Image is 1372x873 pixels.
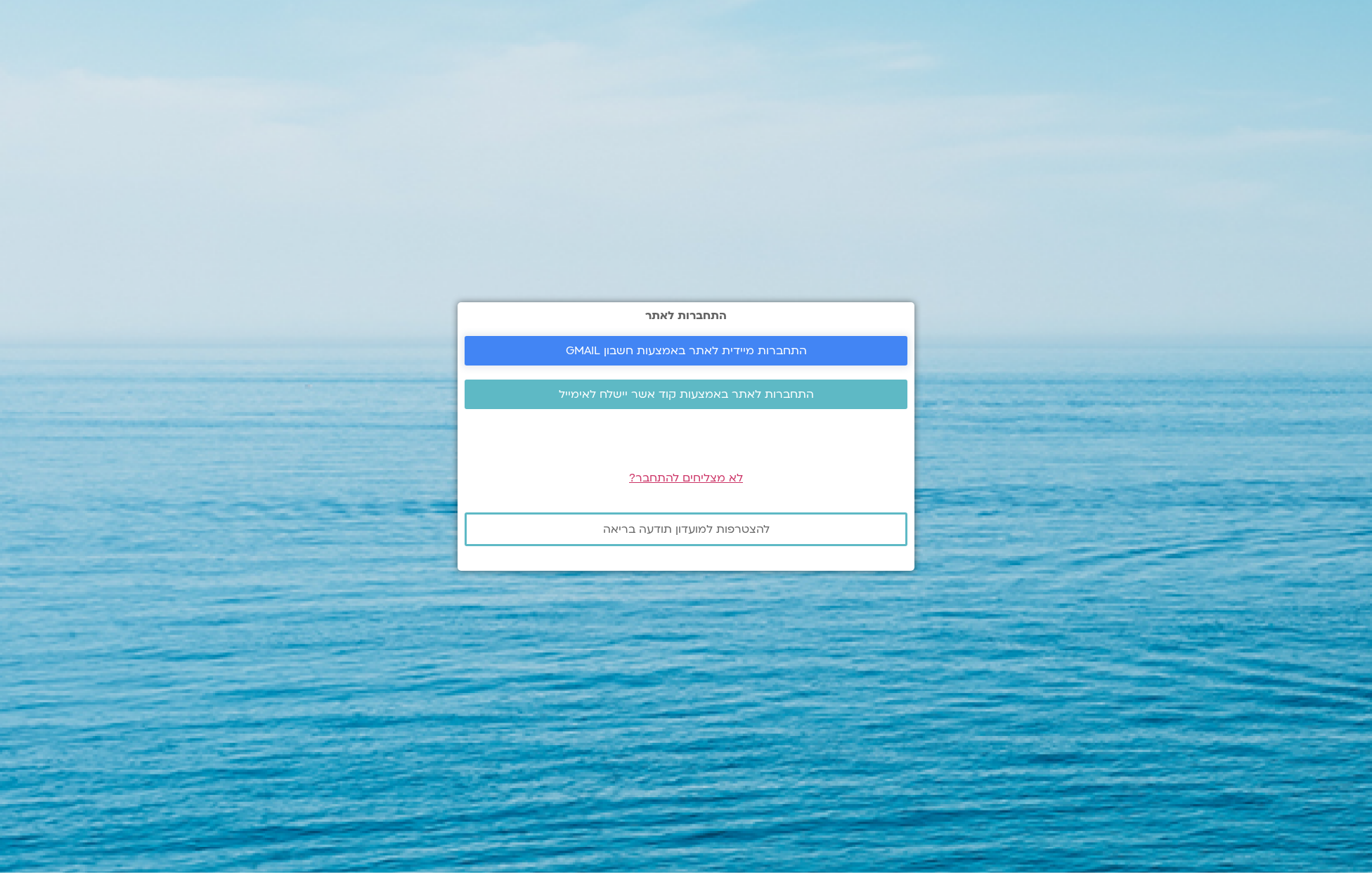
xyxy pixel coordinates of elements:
h2: התחברות לאתר [465,309,907,322]
a: להצטרפות למועדון תודעה בריאה [465,512,907,546]
a: לא מצליחים להתחבר? [629,470,743,486]
span: התחברות לאתר באמצעות קוד אשר יישלח לאימייל [559,388,814,401]
a: התחברות מיידית לאתר באמצעות חשבון GMAIL [465,336,907,366]
span: להצטרפות למועדון תודעה בריאה [603,523,770,536]
span: התחברות מיידית לאתר באמצעות חשבון GMAIL [566,344,807,357]
a: התחברות לאתר באמצעות קוד אשר יישלח לאימייל [465,380,907,409]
